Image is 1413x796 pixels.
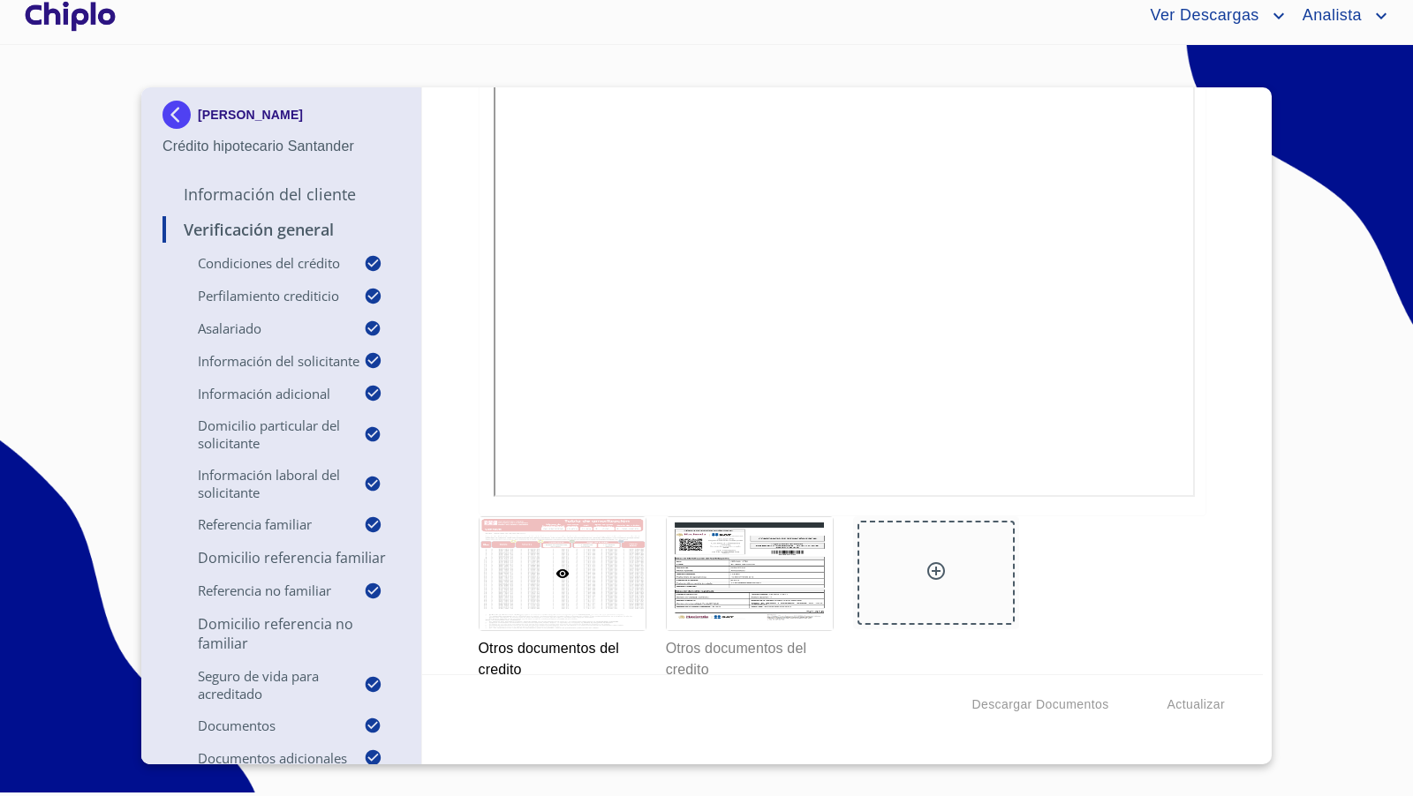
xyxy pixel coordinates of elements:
[964,688,1115,721] button: Descargar Documentos
[162,101,198,129] img: Docupass spot blue
[198,108,303,122] p: [PERSON_NAME]
[971,694,1108,716] span: Descargar Documentos
[667,517,833,630] img: Otros documentos del credito
[162,548,400,567] p: Domicilio Referencia Familiar
[162,614,400,653] p: Domicilio Referencia No Familiar
[1137,2,1267,30] span: Ver Descargas
[1289,2,1371,30] span: Analista
[666,631,832,680] p: Otros documentos del credito
[1160,688,1232,721] button: Actualizar
[1167,694,1225,716] span: Actualizar
[162,319,364,337] p: Asalariado
[162,417,364,452] p: Domicilio Particular del Solicitante
[162,352,364,370] p: Información del Solicitante
[494,22,1196,497] iframe: Otros documentos del credito
[162,287,364,304] p: Perfilamiento crediticio
[162,254,364,272] p: Condiciones del Crédito
[1289,2,1392,30] button: account of current user
[479,631,645,680] p: Otros documentos del credito
[162,582,364,599] p: Referencia No Familiar
[162,184,400,205] p: Información del Cliente
[162,385,364,402] p: Información adicional
[162,717,364,734] p: Documentos
[162,515,364,533] p: Referencia Familiar
[162,667,364,702] p: Seguro de Vida para Acreditado
[162,136,400,157] p: Crédito hipotecario Santander
[162,749,364,767] p: Documentos adicionales
[162,466,364,501] p: Información Laboral del Solicitante
[162,219,400,240] p: Verificación General
[162,101,400,136] div: [PERSON_NAME]
[1137,2,1288,30] button: account of current user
